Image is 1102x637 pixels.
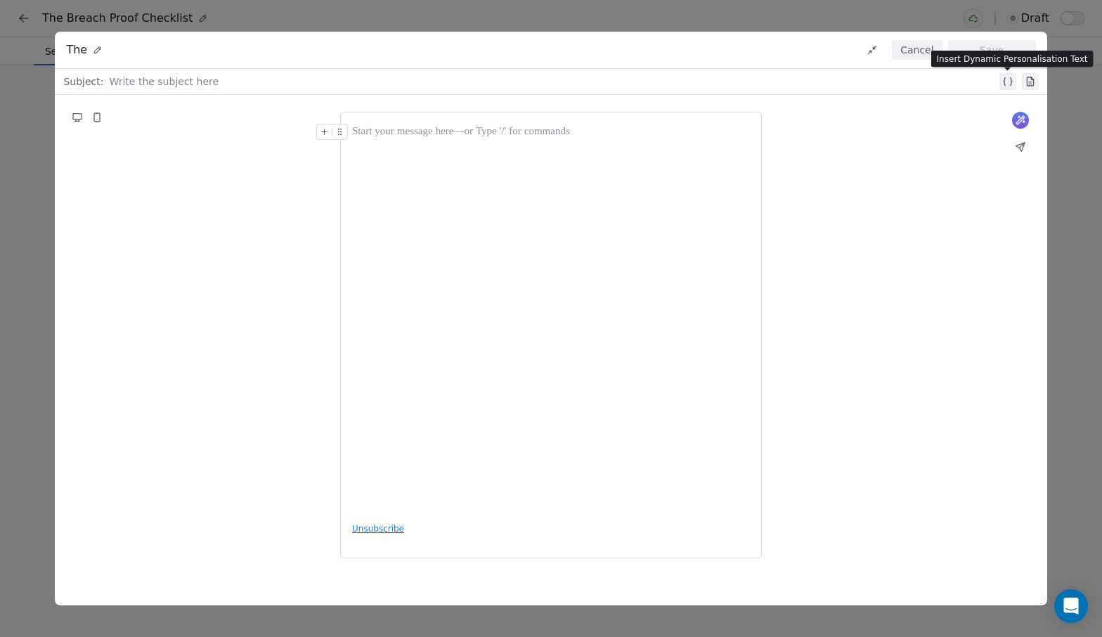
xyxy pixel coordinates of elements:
[892,40,942,60] button: Cancel
[948,40,1036,60] button: Save
[937,53,1088,65] p: Insert Dynamic Personalisation Text
[1054,589,1088,623] div: Open Intercom Messenger
[66,41,87,58] span: The
[63,75,103,93] span: Subject:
